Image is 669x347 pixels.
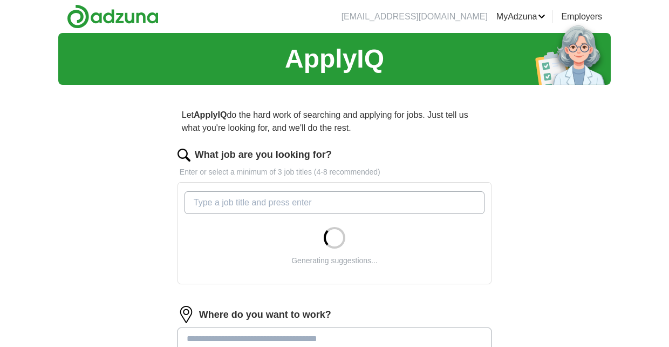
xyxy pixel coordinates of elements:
label: What job are you looking for? [195,148,332,162]
p: Enter or select a minimum of 3 job titles (4-8 recommended) [178,166,491,178]
img: location.png [178,306,195,323]
a: MyAdzuna [496,10,546,23]
h1: ApplyIQ [285,39,384,78]
img: Adzuna logo [67,4,159,29]
li: [EMAIL_ADDRESS][DOMAIN_NAME] [342,10,488,23]
div: Generating suggestions... [291,255,378,266]
img: search.png [178,149,190,162]
strong: ApplyIQ [194,110,227,119]
p: Let do the hard work of searching and applying for jobs. Just tell us what you're looking for, an... [178,104,491,139]
input: Type a job title and press enter [185,191,484,214]
a: Employers [561,10,602,23]
label: Where do you want to work? [199,308,331,322]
